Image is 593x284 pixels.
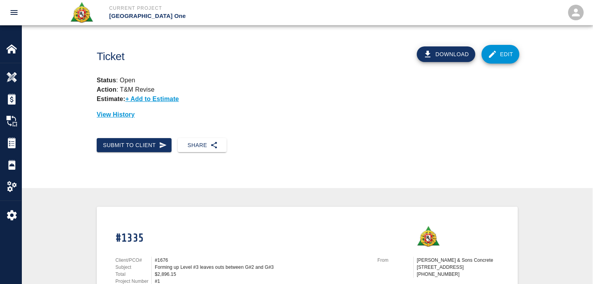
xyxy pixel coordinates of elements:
[115,257,151,264] p: Client/PCO#
[97,110,518,119] p: View History
[125,96,179,102] p: + Add to Estimate
[109,5,339,12] p: Current Project
[417,257,499,264] p: [PERSON_NAME] & Sons Concrete
[109,12,339,21] p: [GEOGRAPHIC_DATA] One
[115,232,368,245] h1: #1335
[115,264,151,271] p: Subject
[97,50,340,63] h1: Ticket
[155,271,368,278] div: $2,896.15
[417,271,499,278] p: [PHONE_NUMBER]
[178,138,227,153] button: Share
[97,77,116,83] strong: Status
[155,264,368,271] div: Forming up Level #3 leaves outs between G#2 and G#3
[5,3,23,22] button: open drawer
[417,46,475,62] button: Download
[554,247,593,284] iframe: Chat Widget
[70,2,94,23] img: Roger & Sons Concrete
[97,96,125,102] strong: Estimate:
[416,225,440,247] img: Roger & Sons Concrete
[97,76,518,85] p: : Open
[115,271,151,278] p: Total
[97,86,154,93] p: : T&M Revise
[97,138,172,153] button: Submit to Client
[417,264,499,271] p: [STREET_ADDRESS]
[155,257,368,264] div: #1676
[97,86,117,93] strong: Action
[481,45,520,64] a: Edit
[377,257,413,264] p: From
